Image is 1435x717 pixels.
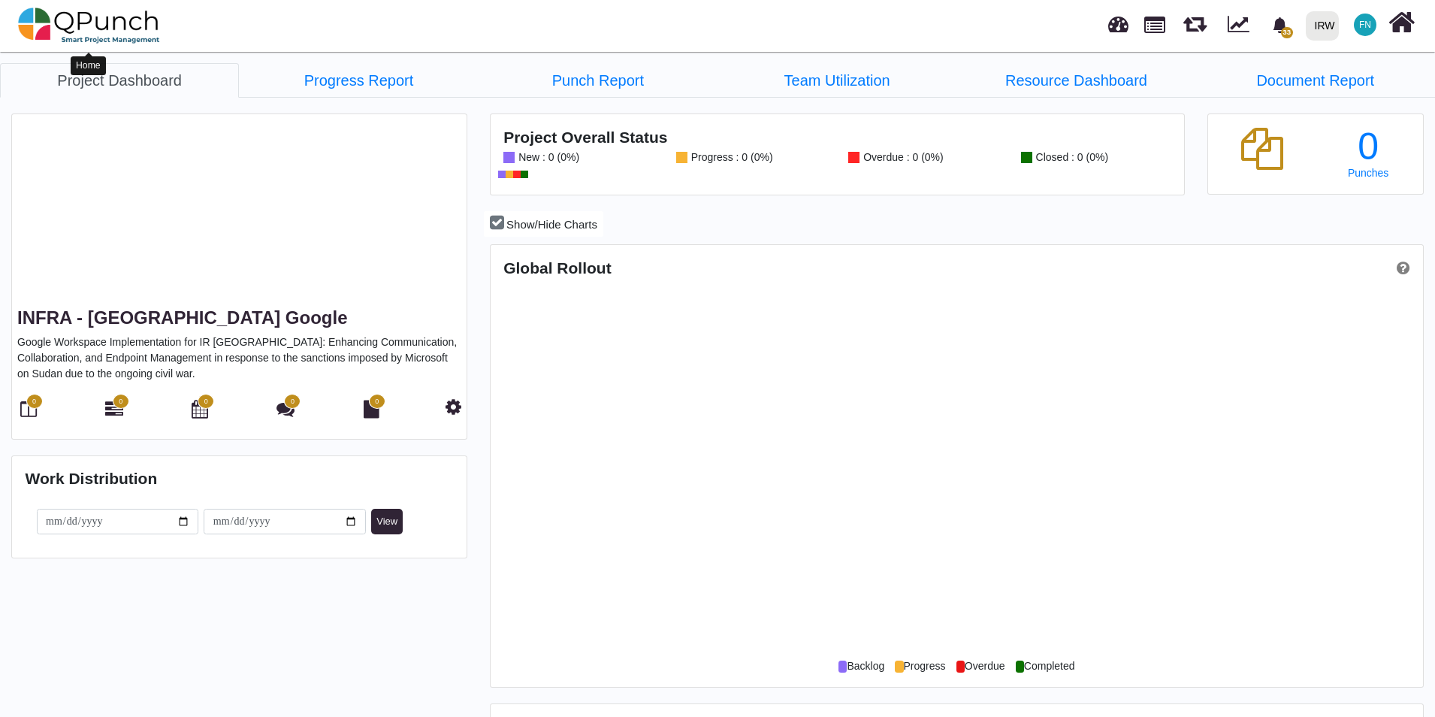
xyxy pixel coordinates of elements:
[276,400,295,418] i: Punch Discussion
[192,400,208,418] i: Calendar
[239,63,478,98] a: Progress Report
[1327,128,1410,165] div: 0
[1108,9,1128,32] span: Dashboard
[1183,8,1207,32] span: Releases
[484,211,603,237] button: Show/Hide Charts
[1220,1,1263,50] div: Dynamic Report
[20,400,37,418] i: Board
[1345,1,1385,49] a: FN
[18,3,160,48] img: qpunch-sp.fa6292f.png
[12,114,467,302] div: I-
[717,63,956,98] a: Team Utilization
[1196,63,1435,98] a: Document Report
[895,661,903,673] span: .
[105,400,123,418] i: Gantt
[1016,661,1024,673] span: .
[1144,10,1165,33] span: Projects
[1299,1,1345,50] a: IRW
[204,397,208,407] span: 0
[1327,128,1410,179] a: 0 Punches
[375,397,379,407] span: 0
[71,56,106,75] div: Home
[1267,11,1293,38] div: Notification
[17,334,461,382] p: Google Workspace Implementation for IR [GEOGRAPHIC_DATA]: Enhancing Communication, Collaboration,...
[1391,259,1409,277] a: Help
[1281,27,1293,38] span: 33
[515,152,579,163] div: New : 0 (0%)
[105,406,123,418] a: 0
[1263,1,1300,48] a: bell fill33
[1315,13,1335,39] div: IRW
[1348,167,1388,179] span: Punches
[26,469,454,488] h4: Work Distribution
[17,307,348,328] a: INFRA - [GEOGRAPHIC_DATA] Google
[446,398,461,416] i: Project Settings
[859,152,944,163] div: Overdue : 0 (0%)
[717,63,956,97] li: INFRA - Sudan Google
[506,218,597,231] span: Show/Hide Charts
[364,400,379,418] i: Document Library
[1272,17,1288,33] svg: bell fill
[687,152,773,163] div: Progress : 0 (0%)
[1359,20,1371,29] span: FN
[119,397,122,407] span: 0
[838,661,847,673] span: .
[371,509,403,534] button: View
[291,397,295,407] span: 0
[503,658,1409,674] div: Backlog Progress Overdue Completed
[956,661,965,673] span: .
[479,63,717,98] a: Punch Report
[1032,152,1108,163] div: Closed : 0 (0%)
[503,259,956,277] div: Global Rollout
[1388,8,1415,37] i: Home
[503,128,1171,147] h4: Project Overall Status
[1354,14,1376,36] span: Francis Ndichu
[956,63,1195,98] a: Resource Dashboard
[32,397,36,407] span: 0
